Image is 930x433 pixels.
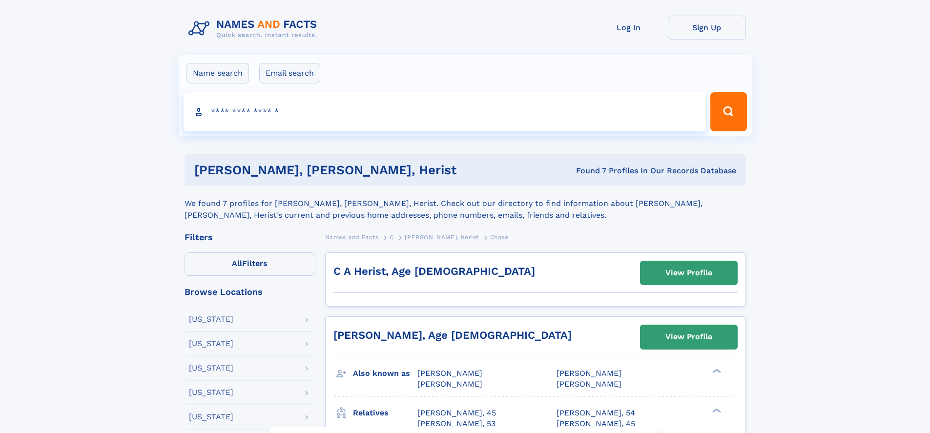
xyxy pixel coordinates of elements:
label: Name search [186,63,249,83]
a: View Profile [641,261,737,285]
div: [US_STATE] [189,389,233,396]
a: [PERSON_NAME], herist [405,231,479,243]
div: View Profile [665,262,712,284]
span: [PERSON_NAME] [417,379,482,389]
a: [PERSON_NAME], Age [DEMOGRAPHIC_DATA] [333,329,572,341]
a: Log In [590,16,668,40]
label: Email search [259,63,320,83]
label: Filters [185,252,315,276]
div: Found 7 Profiles In Our Records Database [516,165,736,176]
span: All [232,259,242,268]
h3: Also known as [353,365,417,382]
a: View Profile [641,325,737,349]
span: C [390,234,394,241]
div: Browse Locations [185,288,315,296]
a: [PERSON_NAME], 53 [417,418,496,429]
a: [PERSON_NAME], 54 [557,408,635,418]
input: search input [184,92,706,131]
span: [PERSON_NAME] [557,369,621,378]
span: [PERSON_NAME] [557,379,621,389]
a: C [390,231,394,243]
a: C A Herist, Age [DEMOGRAPHIC_DATA] [333,265,535,277]
span: [PERSON_NAME] [417,369,482,378]
span: [PERSON_NAME], herist [405,234,479,241]
h1: [PERSON_NAME], [PERSON_NAME], Herist [194,164,517,176]
a: Sign Up [668,16,746,40]
a: [PERSON_NAME], 45 [417,408,496,418]
div: [US_STATE] [189,340,233,348]
div: We found 7 profiles for [PERSON_NAME], [PERSON_NAME], Herist. Check out our directory to find inf... [185,186,746,221]
div: [US_STATE] [189,315,233,323]
span: Chase [490,234,509,241]
button: Search Button [710,92,746,131]
div: View Profile [665,326,712,348]
a: Names and Facts [325,231,379,243]
div: [US_STATE] [189,364,233,372]
a: [PERSON_NAME], 45 [557,418,635,429]
img: Logo Names and Facts [185,16,325,42]
h3: Relatives [353,405,417,421]
div: ❯ [710,368,722,374]
div: [US_STATE] [189,413,233,421]
div: ❯ [710,407,722,413]
div: Filters [185,233,315,242]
